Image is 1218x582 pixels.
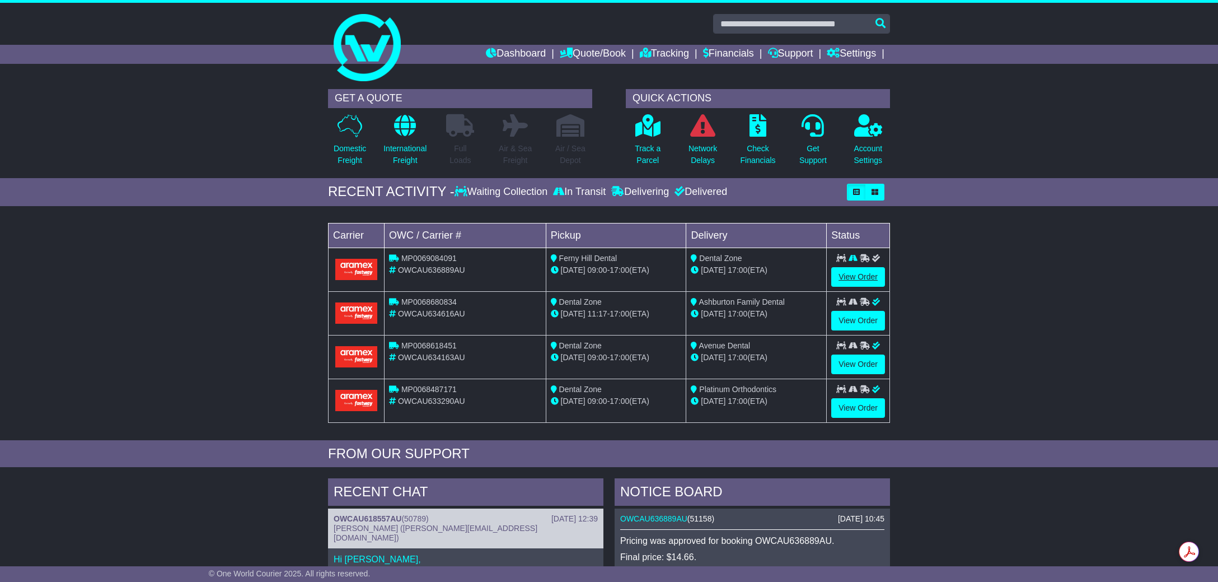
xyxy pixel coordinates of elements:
[838,514,884,524] div: [DATE] 10:45
[404,514,426,523] span: 50789
[561,397,585,406] span: [DATE]
[608,186,672,198] div: Delivering
[333,114,367,173] a: DomesticFreight
[401,385,457,394] span: MP0068487171
[559,385,602,394] span: Dental Zone
[551,352,682,364] div: - (ETA)
[640,45,689,64] a: Tracking
[728,397,747,406] span: 17:00
[799,114,827,173] a: GetSupport
[588,397,607,406] span: 09:00
[626,89,890,108] div: QUICK ACTIONS
[334,143,366,166] p: Domestic Freight
[401,297,457,306] span: MP0068680834
[328,89,592,108] div: GET A QUOTE
[499,143,532,166] p: Air & Sea Freight
[561,309,585,318] span: [DATE]
[691,395,822,407] div: (ETA)
[588,266,607,274] span: 09:00
[486,45,546,64] a: Dashboard
[385,223,546,248] td: OWC / Carrier #
[588,309,607,318] span: 11:17
[827,45,876,64] a: Settings
[701,353,725,362] span: [DATE]
[328,184,455,200] div: RECENT ACTIVITY -
[446,143,474,166] p: Full Loads
[831,355,885,374] a: View Order
[335,390,377,411] img: Aramex.png
[701,397,725,406] span: [DATE]
[546,223,686,248] td: Pickup
[701,309,725,318] span: [DATE]
[334,524,537,542] span: [PERSON_NAME] ([PERSON_NAME][EMAIL_ADDRESS][DOMAIN_NAME])
[688,114,718,173] a: NetworkDelays
[688,143,717,166] p: Network Delays
[550,186,608,198] div: In Transit
[699,385,776,394] span: Platinum Orthodontics
[398,397,465,406] span: OWCAU633290AU
[329,223,385,248] td: Carrier
[634,114,661,173] a: Track aParcel
[615,478,890,509] div: NOTICE BOARD
[401,341,457,350] span: MP0068618451
[335,346,377,367] img: Aramex.png
[701,266,725,274] span: [DATE]
[620,552,884,562] p: Final price: $14.66.
[551,395,682,407] div: - (ETA)
[728,309,747,318] span: 17:00
[799,143,827,166] p: Get Support
[335,259,377,280] img: Aramex.png
[561,353,585,362] span: [DATE]
[209,569,371,578] span: © One World Courier 2025. All rights reserved.
[699,254,742,263] span: Dental Zone
[699,297,785,306] span: Ashburton Family Dental
[686,223,827,248] td: Delivery
[588,353,607,362] span: 09:00
[610,397,629,406] span: 17:00
[691,308,822,320] div: (ETA)
[561,266,585,274] span: [DATE]
[610,309,629,318] span: 17:00
[398,309,465,318] span: OWCAU634616AU
[620,536,884,546] p: Pricing was approved for booking OWCAU636889AU.
[827,223,890,248] td: Status
[455,186,550,198] div: Waiting Collection
[328,446,890,462] div: FROM OUR SUPPORT
[831,311,885,330] a: View Order
[551,514,598,524] div: [DATE] 12:39
[398,353,465,362] span: OWCAU634163AU
[703,45,754,64] a: Financials
[610,353,629,362] span: 17:00
[728,266,747,274] span: 17:00
[699,341,751,350] span: Avenue Dental
[551,264,682,276] div: - (ETA)
[690,514,712,523] span: 51158
[398,266,465,274] span: OWCAU636889AU
[610,266,629,274] span: 17:00
[691,264,822,276] div: (ETA)
[328,478,603,509] div: RECENT CHAT
[741,143,776,166] p: Check Financials
[740,114,776,173] a: CheckFinancials
[559,341,602,350] span: Dental Zone
[383,143,427,166] p: International Freight
[401,254,457,263] span: MP0069084091
[768,45,813,64] a: Support
[854,143,883,166] p: Account Settings
[334,514,401,523] a: OWCAU618557AU
[551,308,682,320] div: - (ETA)
[559,297,602,306] span: Dental Zone
[620,514,884,524] div: ( )
[672,186,727,198] div: Delivered
[691,352,822,364] div: (ETA)
[620,514,687,523] a: OWCAU636889AU
[635,143,660,166] p: Track a Parcel
[383,114,427,173] a: InternationalFreight
[854,114,883,173] a: AccountSettings
[831,267,885,287] a: View Order
[555,143,585,166] p: Air / Sea Depot
[560,45,626,64] a: Quote/Book
[728,353,747,362] span: 17:00
[559,254,617,263] span: Ferny Hill Dental
[831,398,885,418] a: View Order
